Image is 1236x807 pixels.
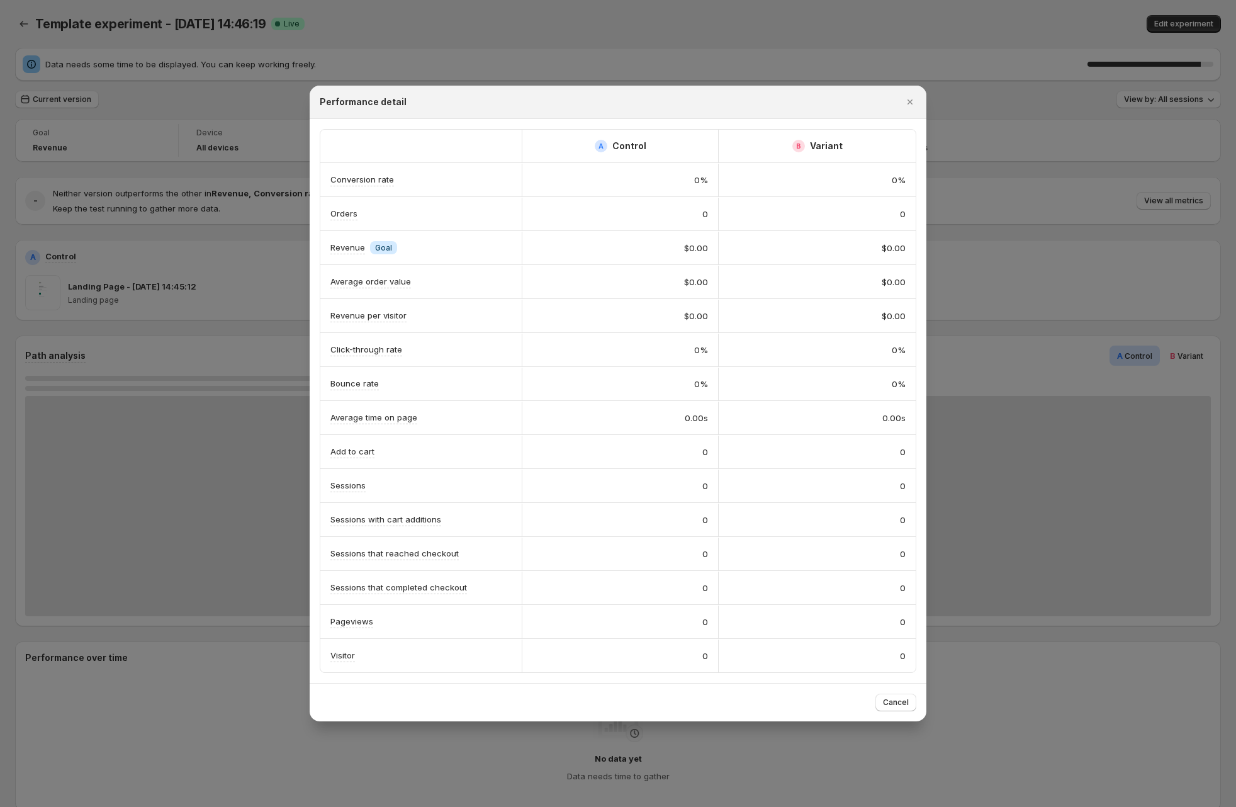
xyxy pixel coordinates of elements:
p: Revenue per visitor [330,309,407,322]
span: 0 [900,446,906,458]
span: Goal [375,243,392,253]
span: 0 [900,548,906,560]
p: Click-through rate [330,343,402,356]
span: 0 [702,548,708,560]
span: 0 [900,582,906,594]
span: $0.00 [684,310,708,322]
p: Sessions [330,479,366,492]
span: 0% [694,174,708,186]
button: Cancel [875,694,916,711]
h2: A [598,142,604,150]
p: Pageviews [330,615,373,628]
span: 0% [892,378,906,390]
span: $0.00 [684,276,708,288]
p: Revenue [330,241,365,254]
span: 0 [702,480,708,492]
span: 0 [900,514,906,526]
span: 0.00s [685,412,708,424]
p: Visitor [330,649,355,662]
span: $0.00 [882,310,906,322]
h2: B [796,142,801,150]
span: $0.00 [684,242,708,254]
span: 0 [702,208,708,220]
span: 0 [702,582,708,594]
span: 0 [900,650,906,662]
h2: Control [612,140,646,152]
p: Average order value [330,275,411,288]
span: 0% [892,174,906,186]
span: 0 [900,480,906,492]
span: 0 [702,650,708,662]
button: Close [901,93,919,111]
p: Sessions that completed checkout [330,581,467,594]
p: Sessions that reached checkout [330,547,459,560]
span: 0 [702,446,708,458]
span: 0% [694,344,708,356]
p: Orders [330,207,357,220]
span: 0 [900,616,906,628]
p: Add to cart [330,445,374,458]
span: $0.00 [882,276,906,288]
span: 0 [702,616,708,628]
span: 0% [694,378,708,390]
p: Conversion rate [330,173,394,186]
span: 0 [900,208,906,220]
h2: Performance detail [320,96,407,108]
span: 0.00s [882,412,906,424]
p: Sessions with cart additions [330,513,441,526]
span: Cancel [883,697,909,708]
span: 0 [702,514,708,526]
span: $0.00 [882,242,906,254]
h2: Variant [810,140,843,152]
p: Bounce rate [330,377,379,390]
span: 0% [892,344,906,356]
p: Average time on page [330,411,417,424]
